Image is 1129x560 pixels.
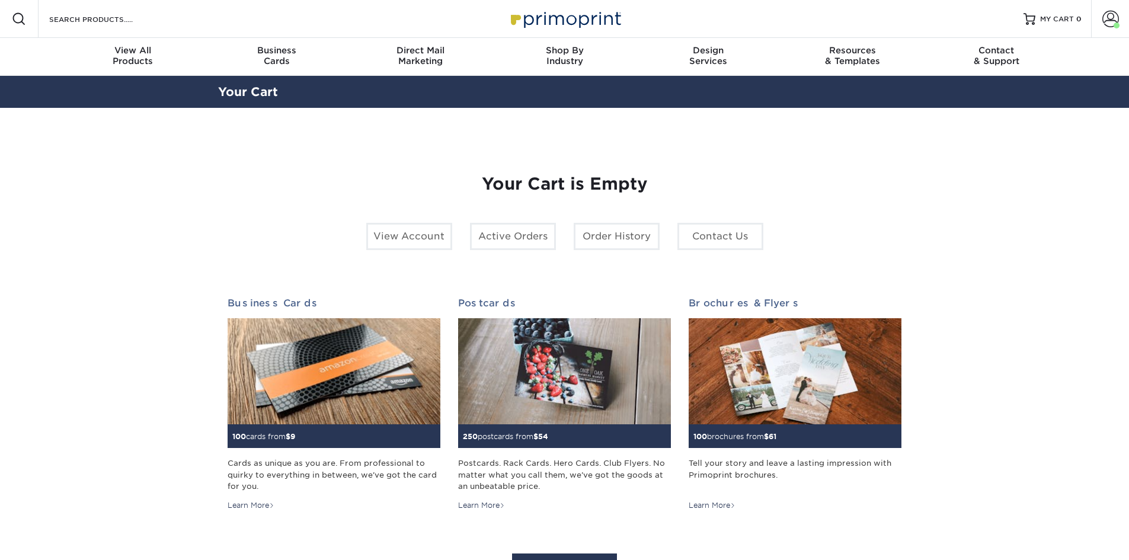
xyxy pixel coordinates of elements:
[689,297,901,309] h2: Brochures & Flyers
[492,45,637,66] div: Industry
[781,38,925,76] a: Resources& Templates
[689,297,901,511] a: Brochures & Flyers 100brochures from$61 Tell your story and leave a lasting impression with Primo...
[458,297,671,511] a: Postcards 250postcards from$54 Postcards. Rack Cards. Hero Cards. Club Flyers. No matter what you...
[574,223,660,250] a: Order History
[228,500,274,511] div: Learn More
[781,45,925,56] span: Resources
[204,45,348,66] div: Cards
[492,45,637,56] span: Shop By
[533,432,538,441] span: $
[48,12,164,26] input: SEARCH PRODUCTS.....
[925,38,1069,76] a: Contact& Support
[232,432,246,441] span: 100
[764,432,769,441] span: $
[689,457,901,492] div: Tell your story and leave a lasting impression with Primoprint brochures.
[925,45,1069,66] div: & Support
[781,45,925,66] div: & Templates
[228,297,440,309] h2: Business Cards
[232,432,295,441] small: cards from
[677,223,763,250] a: Contact Us
[228,457,440,492] div: Cards as unique as you are. From professional to quirky to everything in between, we've got the c...
[348,45,492,56] span: Direct Mail
[61,45,205,56] span: View All
[637,38,781,76] a: DesignServices
[228,174,902,194] h1: Your Cart is Empty
[228,297,440,511] a: Business Cards 100cards from$9 Cards as unique as you are. From professional to quirky to everyth...
[492,38,637,76] a: Shop ByIndustry
[637,45,781,56] span: Design
[463,432,478,441] span: 250
[538,432,548,441] span: 54
[506,6,624,31] img: Primoprint
[458,297,671,309] h2: Postcards
[689,500,735,511] div: Learn More
[348,45,492,66] div: Marketing
[458,318,671,425] img: Postcards
[348,38,492,76] a: Direct MailMarketing
[637,45,781,66] div: Services
[286,432,290,441] span: $
[458,457,671,492] div: Postcards. Rack Cards. Hero Cards. Club Flyers. No matter what you call them, we've got the goods...
[693,432,707,441] span: 100
[769,432,776,441] span: 61
[290,432,295,441] span: 9
[1040,14,1074,24] span: MY CART
[61,45,205,66] div: Products
[689,318,901,425] img: Brochures & Flyers
[693,432,776,441] small: brochures from
[204,38,348,76] a: BusinessCards
[1076,15,1082,23] span: 0
[925,45,1069,56] span: Contact
[463,432,548,441] small: postcards from
[228,318,440,425] img: Business Cards
[204,45,348,56] span: Business
[458,500,505,511] div: Learn More
[61,38,205,76] a: View AllProducts
[470,223,556,250] a: Active Orders
[366,223,452,250] a: View Account
[218,85,278,99] a: Your Cart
